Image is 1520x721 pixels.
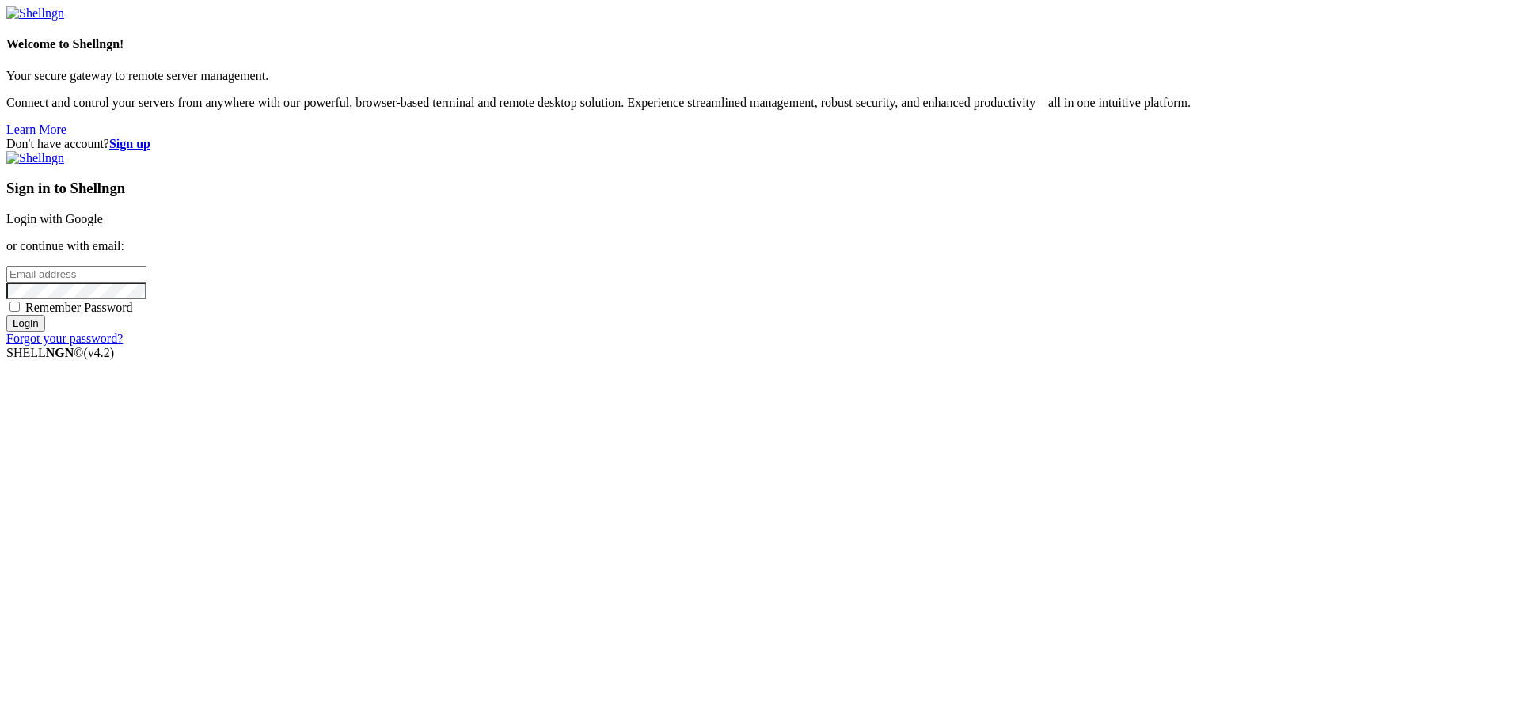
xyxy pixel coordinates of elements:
p: Connect and control your servers from anywhere with our powerful, browser-based terminal and remo... [6,96,1514,110]
a: Login with Google [6,212,103,226]
span: 4.2.0 [84,346,115,359]
h4: Welcome to Shellngn! [6,37,1514,51]
p: Your secure gateway to remote server management. [6,69,1514,83]
img: Shellngn [6,151,64,165]
a: Learn More [6,123,66,136]
span: SHELL © [6,346,114,359]
input: Remember Password [9,302,20,312]
a: Sign up [109,137,150,150]
input: Login [6,315,45,332]
h3: Sign in to Shellngn [6,180,1514,197]
span: Remember Password [25,301,133,314]
p: or continue with email: [6,239,1514,253]
a: Forgot your password? [6,332,123,345]
div: Don't have account? [6,137,1514,151]
b: NGN [46,346,74,359]
input: Email address [6,266,146,283]
img: Shellngn [6,6,64,21]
